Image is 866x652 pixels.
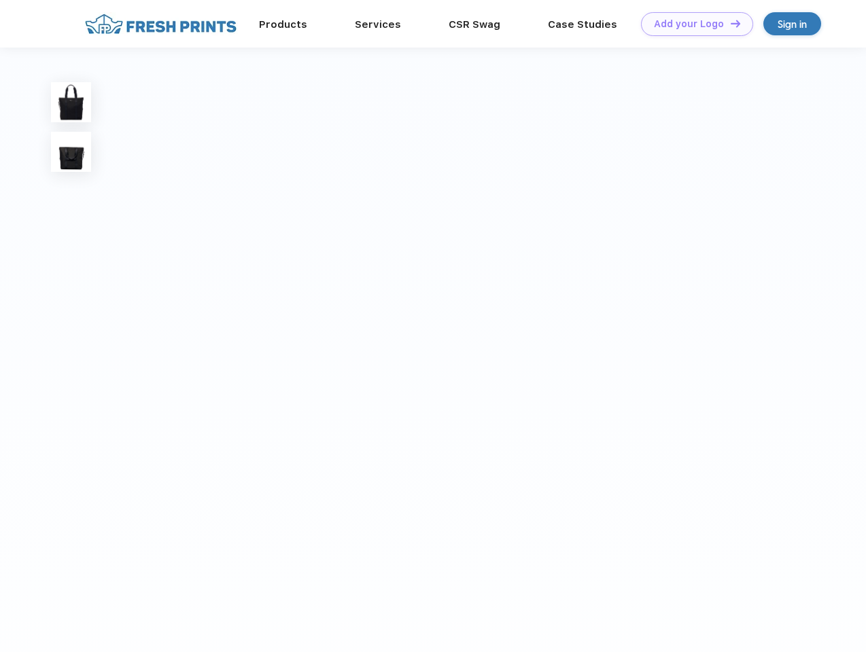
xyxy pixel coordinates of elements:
div: Sign in [778,16,807,32]
a: Products [259,18,307,31]
img: fo%20logo%202.webp [81,12,241,36]
img: DT [731,20,740,27]
a: Sign in [763,12,821,35]
div: Add your Logo [654,18,724,30]
img: func=resize&h=100 [51,82,91,122]
img: func=resize&h=100 [51,132,91,172]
